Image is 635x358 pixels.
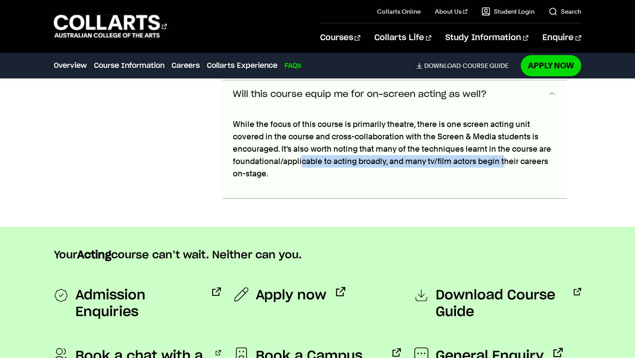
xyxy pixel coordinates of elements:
a: Search [549,7,581,16]
a: Collarts Experience [207,60,277,71]
a: Enquire [542,23,581,52]
button: Will this course equip me for on-screen acting as well? [222,80,567,109]
p: Your course can’t wait. Neither can you. [54,248,581,262]
strong: Acting [77,250,111,261]
a: Admission Enquiries [54,287,220,321]
span: Will this course equip me for on-screen acting as well? [233,89,487,100]
a: Course Information [94,60,164,71]
a: DownloadCourse Guide [416,62,515,70]
a: Overview [54,60,87,71]
a: Collarts Online [377,7,421,16]
span: Apply now [256,287,326,304]
a: About Us [435,7,467,16]
div: How can I study this? [222,109,567,199]
a: Collarts Life [374,23,431,52]
span: Download [424,62,461,70]
a: Careers [172,60,200,71]
a: Courses [320,23,360,52]
p: While the focus of this course is primarily theatre, there is one screen acting unit covered in t... [233,118,556,180]
a: Study Information [445,23,528,52]
a: Apply now [234,287,345,304]
span: Admission Enquiries [75,287,202,321]
a: FAQs [284,60,301,71]
a: Student Login [482,7,534,16]
div: Go to homepage [54,14,167,39]
a: Apply Now [521,55,581,76]
span: Download Course Guide [436,287,564,321]
a: Download Course Guide [414,287,581,321]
